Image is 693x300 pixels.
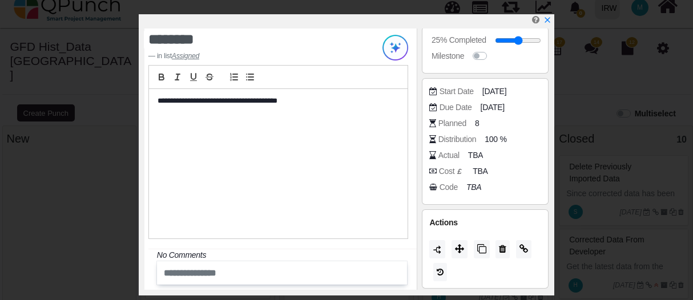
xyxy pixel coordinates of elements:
span: Actions [429,218,457,227]
button: Delete [495,240,510,258]
i: Help [532,15,539,24]
footer: in list [148,51,362,61]
span: [DATE] [481,102,505,113]
button: History [433,263,447,281]
i: TBA [466,183,481,192]
u: Assigned [172,52,199,60]
b: £ [457,167,461,176]
span: 100 % [485,133,506,145]
button: Move [452,240,468,258]
button: Duration should be greater than 1 day to split [429,240,445,258]
div: Due Date [440,102,472,113]
div: Planned [438,117,466,129]
div: Milestone [432,50,464,62]
cite: Source Title [172,52,199,60]
div: Start Date [440,86,474,98]
span: TBA [473,165,487,177]
img: Try writing with AI [382,35,408,60]
span: 8 [475,117,480,129]
div: 25% Completed [432,34,486,46]
button: Copy Link [516,240,531,258]
div: Distribution [438,133,477,145]
button: Copy [474,240,490,258]
div: Cost [439,165,465,177]
i: No Comments [157,250,206,260]
span: [DATE] [482,86,506,98]
img: LaQAAAABJRU5ErkJggg== [433,245,442,255]
svg: x [543,16,551,24]
div: Actual [438,149,460,161]
div: Code [440,181,458,193]
span: TBA [468,149,483,161]
a: x [543,15,551,25]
